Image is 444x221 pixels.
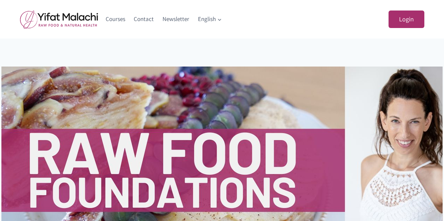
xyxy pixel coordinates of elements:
a: Contact [130,11,158,28]
img: yifat_logo41_en.png [20,10,98,29]
a: Courses [101,11,130,28]
a: Login [389,11,424,28]
span: English [198,14,222,24]
nav: Primary [101,11,226,28]
a: English [193,11,226,28]
a: Newsletter [158,11,194,28]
